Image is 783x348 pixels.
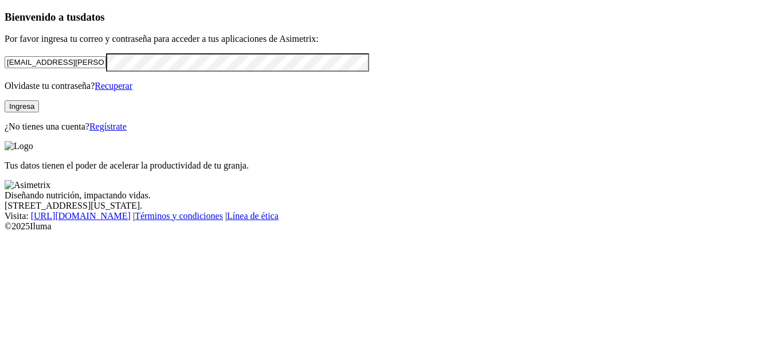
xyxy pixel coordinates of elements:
img: Logo [5,141,33,151]
p: Tus datos tienen el poder de acelerar la productividad de tu granja. [5,161,778,171]
div: © 2025 Iluma [5,221,778,232]
p: Por favor ingresa tu correo y contraseña para acceder a tus aplicaciones de Asimetrix: [5,34,778,44]
button: Ingresa [5,100,39,112]
p: ¿No tienes una cuenta? [5,122,778,132]
input: Tu correo [5,56,106,68]
a: Regístrate [89,122,127,131]
a: Recuperar [95,81,132,91]
span: datos [80,11,105,23]
a: Términos y condiciones [135,211,223,221]
h3: Bienvenido a tus [5,11,778,24]
div: Diseñando nutrición, impactando vidas. [5,190,778,201]
a: Línea de ética [227,211,279,221]
img: Asimetrix [5,180,50,190]
a: [URL][DOMAIN_NAME] [31,211,131,221]
div: Visita : | | [5,211,778,221]
p: Olvidaste tu contraseña? [5,81,778,91]
div: [STREET_ADDRESS][US_STATE]. [5,201,778,211]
